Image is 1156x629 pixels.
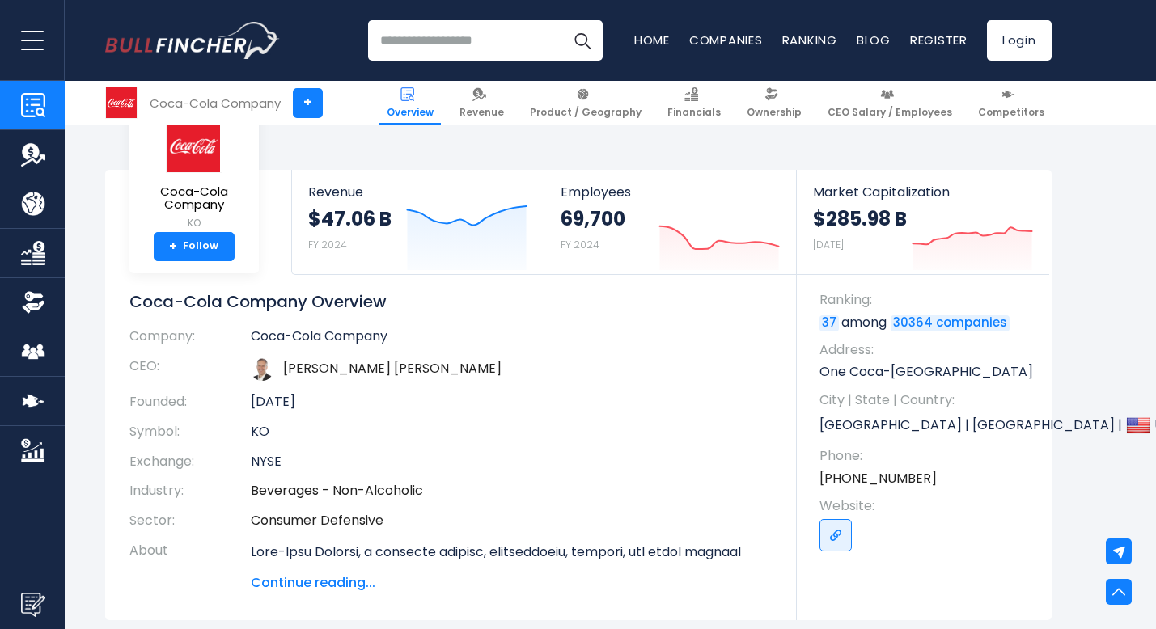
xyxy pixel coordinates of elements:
span: Revenue [308,184,527,200]
a: Competitors [971,81,1052,125]
span: Overview [387,106,434,119]
a: Overview [379,81,441,125]
a: Login [987,20,1052,61]
a: Revenue [452,81,511,125]
td: KO [251,417,773,447]
a: Employees 69,700 FY 2024 [544,170,796,274]
span: Employees [561,184,780,200]
a: Home [634,32,670,49]
a: Beverages - Non-Alcoholic [251,481,423,500]
a: CEO Salary / Employees [820,81,959,125]
a: [PHONE_NUMBER] [819,470,937,488]
div: Coca-Cola Company [150,94,281,112]
span: Ranking: [819,291,1035,309]
span: City | State | Country: [819,391,1035,409]
p: among [819,314,1035,331]
th: Founded: [129,387,251,417]
button: Search [562,20,603,61]
span: CEO Salary / Employees [828,106,952,119]
span: Address: [819,341,1035,359]
a: Go to link [819,519,852,551]
a: Financials [660,81,728,125]
span: Product / Geography [530,106,642,119]
th: Symbol: [129,417,251,447]
a: +Follow [154,232,235,261]
th: Sector: [129,506,251,536]
small: [DATE] [813,238,844,251]
a: Market Capitalization $285.98 B [DATE] [797,170,1049,274]
small: KO [142,216,246,230]
span: Market Capitalization [813,184,1033,200]
small: FY 2024 [561,238,599,251]
a: Go to homepage [105,22,279,59]
td: [DATE] [251,387,773,417]
a: Coca-Cola Company KO [142,118,247,232]
span: Phone: [819,447,1035,465]
th: Exchange: [129,447,251,477]
a: Product / Geography [523,81,649,125]
img: Ownership [21,290,45,314]
span: Coca-Cola Company [142,185,246,212]
span: Website: [819,497,1035,515]
p: [GEOGRAPHIC_DATA] | [GEOGRAPHIC_DATA] | US [819,413,1035,437]
a: Blog [857,32,891,49]
strong: $285.98 B [813,206,907,231]
span: Continue reading... [251,573,773,593]
td: Coca-Cola Company [251,328,773,352]
img: Bullfincher logo [105,22,280,59]
strong: $47.06 B [308,206,392,231]
a: ceo [283,359,502,378]
strong: 69,700 [561,206,625,231]
span: Financials [667,106,721,119]
small: FY 2024 [308,238,347,251]
p: One Coca-[GEOGRAPHIC_DATA] [819,363,1035,381]
a: Companies [689,32,763,49]
img: KO logo [166,119,222,173]
h1: Coca-Cola Company Overview [129,291,773,312]
span: Competitors [978,106,1044,119]
th: Company: [129,328,251,352]
th: About [129,536,251,593]
a: Consumer Defensive [251,511,383,530]
td: NYSE [251,447,773,477]
a: Register [910,32,968,49]
a: Revenue $47.06 B FY 2024 [292,170,544,274]
th: CEO: [129,352,251,387]
a: 37 [819,315,839,331]
span: Revenue [459,106,504,119]
a: Ownership [739,81,809,125]
img: james-quincey.jpg [251,358,273,381]
img: KO logo [106,87,137,118]
strong: + [169,239,177,254]
a: 30364 companies [891,315,1010,331]
span: Ownership [747,106,802,119]
a: Ranking [782,32,837,49]
a: + [293,88,323,118]
th: Industry: [129,476,251,506]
